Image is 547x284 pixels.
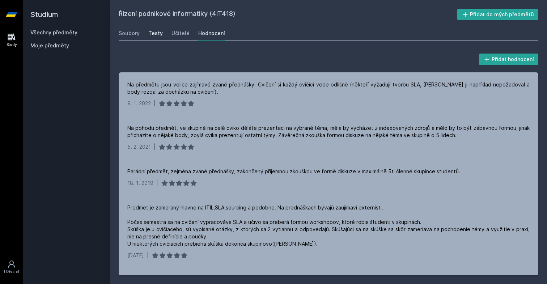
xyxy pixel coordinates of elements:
div: | [154,100,156,107]
a: Soubory [119,26,140,41]
a: Study [1,29,22,51]
a: Hodnocení [198,26,225,41]
div: Na pohodu předmět, ve skupině na celé cviko děláte prezentaci na vybrané téma, měla by vycházet z... [127,124,530,139]
span: Moje předměty [30,42,69,49]
div: 5. 2. 2021 [127,143,151,151]
a: Učitelé [171,26,190,41]
h2: Řízení podnikové informatiky (4IT418) [119,9,457,20]
div: 9. 1. 2022 [127,100,151,107]
div: Učitelé [171,30,190,37]
a: Testy [148,26,163,41]
div: Soubory [119,30,140,37]
div: Testy [148,30,163,37]
button: Přidat do mých předmětů [457,9,539,20]
div: Na předmětu jsou velice zajímavé zvané přednášky. Cvičení si každý cvičící vede odlišně (někteří ... [127,81,530,96]
div: Parádní předmět, zejména zvané přednášky, zakončený příjemnou zkouškou ve formě diskuze v maximál... [127,168,460,175]
button: Přidat hodnocení [479,54,539,65]
a: Všechny předměty [30,29,77,35]
div: | [154,143,156,151]
div: | [156,179,158,187]
div: [DATE] [127,252,144,259]
div: Study [7,42,17,47]
div: Hodnocení [198,30,225,37]
div: Uživatel [4,269,19,275]
a: Uživatel [1,256,22,278]
div: | [147,252,149,259]
div: 18. 1. 2019 [127,179,153,187]
div: Predmet je zameraný hlavne na ITIL,SLA,sourcing a podobne. Na prednáškach bývajú zaujímaví extern... [127,204,530,247]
